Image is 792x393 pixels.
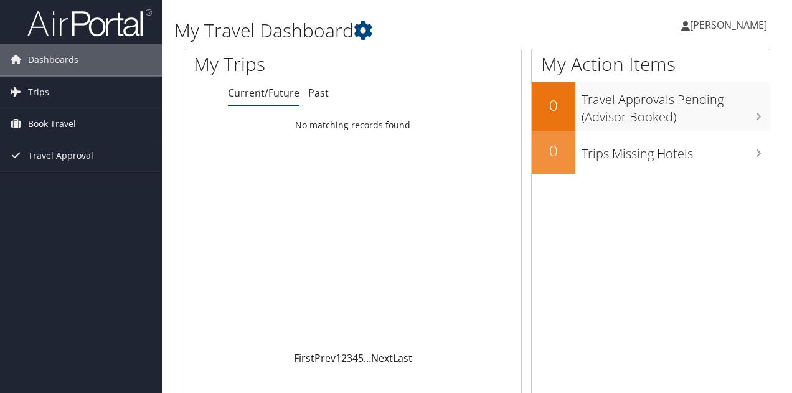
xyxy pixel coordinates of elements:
a: 5 [358,351,364,365]
h1: My Trips [194,51,372,77]
a: First [294,351,314,365]
span: Travel Approval [28,140,93,171]
span: … [364,351,371,365]
span: Dashboards [28,44,78,75]
a: Last [393,351,412,365]
a: 2 [341,351,347,365]
a: [PERSON_NAME] [681,6,780,44]
a: Prev [314,351,336,365]
a: Next [371,351,393,365]
h2: 0 [532,140,575,161]
h1: My Travel Dashboard [174,17,578,44]
a: 4 [352,351,358,365]
h3: Travel Approvals Pending (Advisor Booked) [582,85,770,126]
a: 1 [336,351,341,365]
h1: My Action Items [532,51,770,77]
span: Trips [28,77,49,108]
a: Current/Future [228,86,299,100]
a: 0Travel Approvals Pending (Advisor Booked) [532,82,770,130]
a: 0Trips Missing Hotels [532,131,770,174]
a: 3 [347,351,352,365]
span: [PERSON_NAME] [690,18,767,32]
h2: 0 [532,95,575,116]
a: Past [308,86,329,100]
td: No matching records found [184,114,521,136]
span: Book Travel [28,108,76,140]
img: airportal-logo.png [27,8,152,37]
h3: Trips Missing Hotels [582,139,770,163]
